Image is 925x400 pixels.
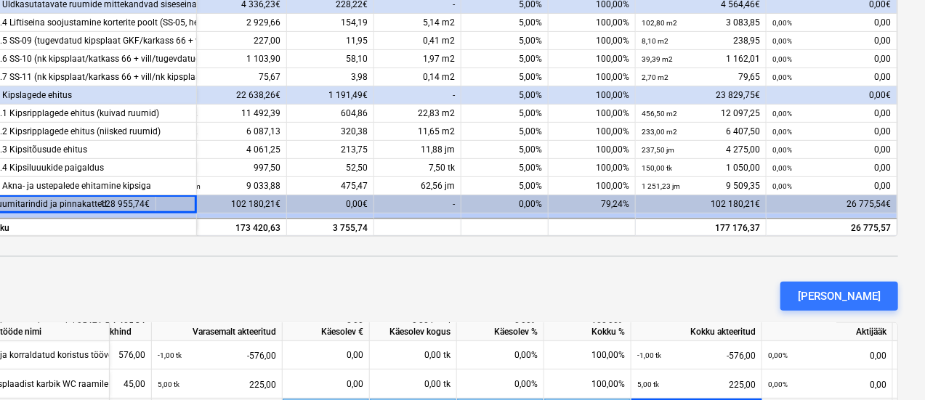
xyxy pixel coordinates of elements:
[370,340,457,370] div: 0,00 tk
[772,219,891,237] div: 26 775,57
[544,340,631,370] div: 100,00%
[636,86,767,105] div: 23 829,75€
[772,159,891,177] div: 0,00
[461,159,549,177] div: 5,00%
[283,323,370,341] div: Käesolev €
[158,370,276,399] div: 225,00
[767,213,897,232] div: 20 530,47€
[642,110,677,118] small: 456,50 m2
[636,218,767,236] div: 177 176,37
[642,32,760,50] div: 238,95
[549,195,636,213] div: 79,24%
[162,68,280,86] div: 75,67
[637,380,659,388] small: 5,00 tk
[772,177,891,195] div: 0,00
[287,105,374,123] div: 604,86
[772,182,792,190] small: 0,00%
[461,105,549,123] div: 5,00%
[374,86,461,105] div: -
[768,370,886,399] div: 0,00
[637,351,661,359] small: -1,00 tk
[549,32,636,50] div: 100,00%
[549,14,636,32] div: 100,00%
[287,159,374,177] div: 52,50
[642,14,760,32] div: 3 083,85
[162,159,280,177] div: 997,50
[642,182,680,190] small: 1 251,23 jm
[642,146,674,154] small: 237,50 jm
[374,50,461,68] div: 1,97 m2
[772,141,891,159] div: 0,00
[461,32,549,50] div: 5,00%
[162,177,280,195] div: 9 033,88
[162,123,280,141] div: 6 087,13
[374,68,461,86] div: 0,14 m2
[288,340,363,370] div: 0,00
[549,213,636,232] div: 78,49%
[162,14,280,32] div: 2 929,66
[772,123,891,141] div: 0,00
[642,37,668,45] small: 8,10 m2
[636,213,767,232] div: 74 931,85€
[158,340,276,370] div: -576,00
[642,128,677,136] small: 233,00 m2
[374,159,461,177] div: 7,50 tk
[642,159,760,177] div: 1 050,00
[374,141,461,159] div: 11,88 jm
[642,55,673,63] small: 39,39 m2
[288,370,363,399] div: 0,00
[374,195,461,213] div: -
[374,32,461,50] div: 0,41 m2
[162,105,280,123] div: 11 492,39
[772,19,792,27] small: 0,00%
[642,68,760,86] div: 79,65
[156,213,287,232] div: 74 931,85€
[287,213,374,232] div: 0,00€
[158,380,179,388] small: 5,00 tk
[457,340,544,370] div: 0,00%
[549,86,636,105] div: 100,00%
[374,105,461,123] div: 22,83 m2
[798,287,881,306] div: [PERSON_NAME]
[162,141,280,159] div: 4 061,25
[767,86,897,105] div: 0,00€
[162,32,280,50] div: 227,00
[549,68,636,86] div: 100,00%
[287,68,374,86] div: 3,98
[156,86,287,105] div: 22 638,26€
[642,141,760,159] div: 4 275,00
[461,195,549,213] div: 0,00%
[772,55,792,63] small: 0,00%
[637,340,756,370] div: -576,00
[461,68,549,86] div: 5,00%
[549,50,636,68] div: 100,00%
[287,177,374,195] div: 475,47
[549,123,636,141] div: 100,00%
[374,123,461,141] div: 11,65 m2
[544,323,631,341] div: Kokku %
[370,323,457,341] div: Käesolev kogus
[642,164,672,172] small: 150,00 tk
[631,323,762,341] div: Kokku akteeritud
[287,123,374,141] div: 320,38
[287,195,374,213] div: 0,00€
[374,14,461,32] div: 5,14 m2
[544,370,631,399] div: 100,00%
[152,323,283,341] div: Varasemalt akteeritud
[287,218,374,236] div: 3 755,74
[642,177,760,195] div: 9 509,35
[287,14,374,32] div: 154,19
[762,323,893,341] div: Aktijääk
[772,50,891,68] div: 0,00
[162,219,280,237] div: 173 420,63
[549,141,636,159] div: 100,00%
[780,282,898,311] button: [PERSON_NAME]
[772,14,891,32] div: 0,00
[772,32,891,50] div: 0,00
[370,370,457,399] div: 0,00 tk
[461,86,549,105] div: 5,00%
[461,213,549,232] div: 0,00%
[457,323,544,341] div: Käesolev %
[162,50,280,68] div: 1 103,90
[772,146,792,154] small: 0,00%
